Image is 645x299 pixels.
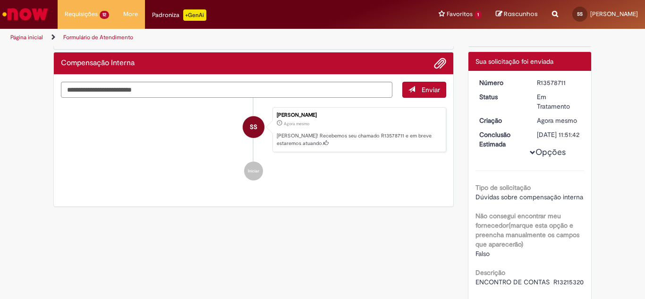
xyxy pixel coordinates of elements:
[475,11,482,19] span: 1
[65,9,98,19] span: Requisições
[434,57,446,69] button: Adicionar anexos
[284,121,309,127] span: Agora mesmo
[537,116,581,125] div: 29/09/2025 17:51:24
[243,116,264,138] div: Suerlei Duarte Ribeiro Silva
[422,85,440,94] span: Enviar
[284,121,309,127] time: 29/09/2025 17:51:24
[537,78,581,87] div: R13578711
[475,212,579,248] b: Não consegui encontrar meu fornecedor(marque esta opção e preencha manualmente os campos que apar...
[475,268,505,277] b: Descrição
[7,29,423,46] ul: Trilhas de página
[475,193,583,201] span: Dúvidas sobre compensação interna
[577,11,583,17] span: SS
[10,34,43,41] a: Página inicial
[183,9,206,21] p: +GenAi
[61,59,135,68] h2: Compensação Interna Histórico de tíquete
[537,130,581,139] div: [DATE] 11:51:42
[472,92,530,102] dt: Status
[277,112,441,118] div: [PERSON_NAME]
[61,98,446,190] ul: Histórico de tíquete
[123,9,138,19] span: More
[100,11,109,19] span: 12
[537,116,577,125] time: 29/09/2025 17:51:24
[250,116,257,138] span: SS
[496,10,538,19] a: Rascunhos
[537,92,581,111] div: Em Tratamento
[61,82,392,98] textarea: Digite sua mensagem aqui...
[475,249,490,258] span: Falso
[590,10,638,18] span: [PERSON_NAME]
[475,183,531,192] b: Tipo de solicitação
[63,34,133,41] a: Formulário de Atendimento
[504,9,538,18] span: Rascunhos
[475,57,553,66] span: Sua solicitação foi enviada
[402,82,446,98] button: Enviar
[537,116,577,125] span: Agora mesmo
[472,130,530,149] dt: Conclusão Estimada
[472,78,530,87] dt: Número
[475,278,584,286] span: ENCONTRO DE CONTAS R13215320
[152,9,206,21] div: Padroniza
[61,107,446,153] li: Suerlei Duarte Ribeiro Silva
[472,116,530,125] dt: Criação
[447,9,473,19] span: Favoritos
[1,5,50,24] img: ServiceNow
[277,132,441,147] p: [PERSON_NAME]! Recebemos seu chamado R13578711 e em breve estaremos atuando.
